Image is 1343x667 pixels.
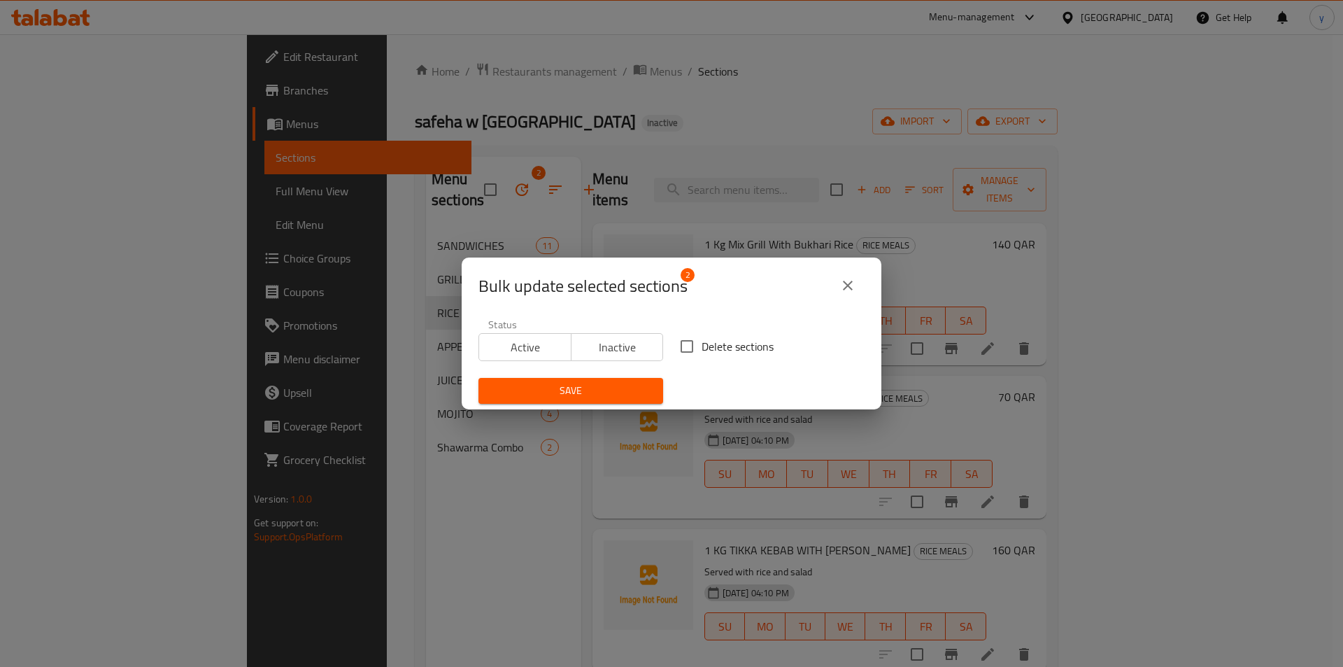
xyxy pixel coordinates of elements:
button: close [831,269,865,302]
span: 2 [681,268,695,282]
button: Save [478,378,663,404]
span: Inactive [577,337,658,358]
span: Active [485,337,566,358]
span: Save [490,382,652,400]
span: Selected section count [478,275,688,297]
button: Active [478,333,571,361]
span: Delete sections [702,338,774,355]
button: Inactive [571,333,664,361]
